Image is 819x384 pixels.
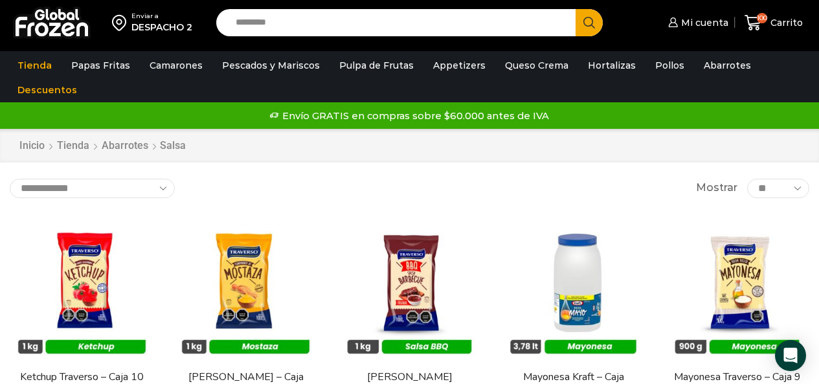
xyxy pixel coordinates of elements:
a: Appetizers [427,53,492,78]
img: address-field-icon.svg [112,12,131,34]
div: Open Intercom Messenger [775,340,806,371]
nav: Breadcrumb [19,139,186,153]
a: Tienda [56,139,90,153]
a: Camarones [143,53,209,78]
a: 100 Carrito [741,8,806,38]
button: Search button [576,9,603,36]
span: Mostrar [696,181,737,196]
a: Inicio [19,139,45,153]
a: Descuentos [11,78,84,102]
span: Mi cuenta [678,16,728,29]
span: Carrito [767,16,803,29]
span: 100 [757,13,767,23]
select: Pedido de la tienda [10,179,175,198]
a: Pollos [649,53,691,78]
h1: Salsa [160,139,186,152]
a: Pescados y Mariscos [216,53,326,78]
a: Hortalizas [581,53,642,78]
a: Tienda [11,53,58,78]
div: DESPACHO 2 [131,21,192,34]
div: Enviar a [131,12,192,21]
a: Abarrotes [697,53,757,78]
a: Abarrotes [101,139,149,153]
a: Pulpa de Frutas [333,53,420,78]
a: Papas Fritas [65,53,137,78]
a: Queso Crema [499,53,575,78]
a: Mi cuenta [665,10,728,36]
